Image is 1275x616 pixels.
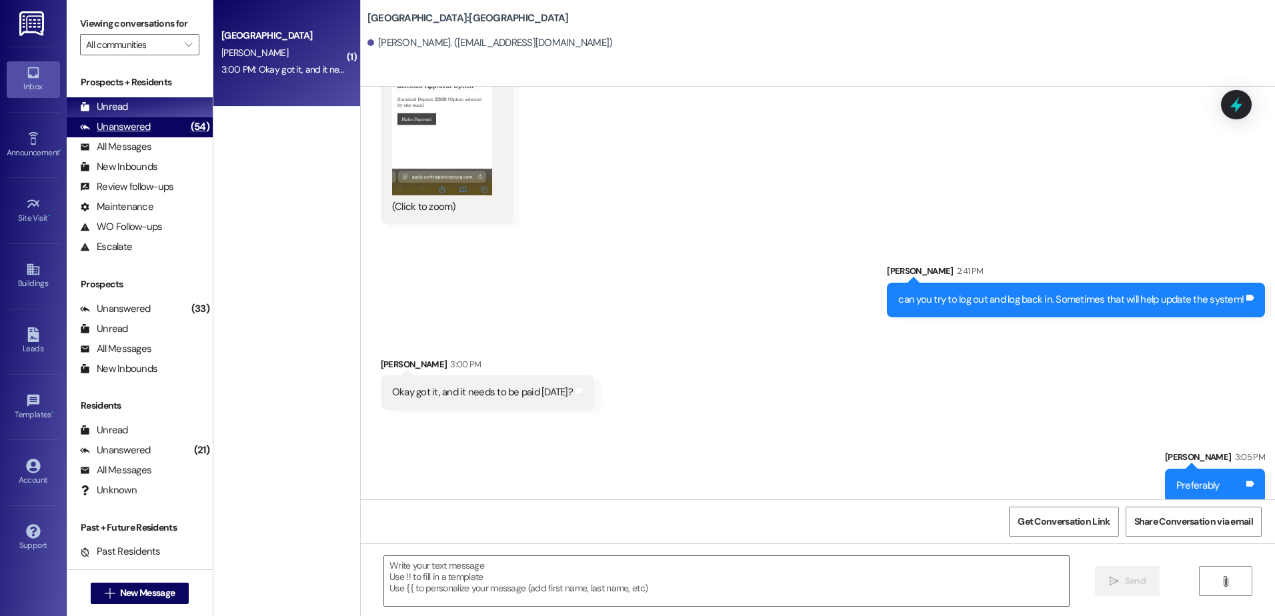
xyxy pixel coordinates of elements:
[7,455,60,491] a: Account
[367,36,613,50] div: [PERSON_NAME]. ([EMAIL_ADDRESS][DOMAIN_NAME])
[1220,576,1230,587] i: 
[80,180,173,194] div: Review follow-ups
[1109,576,1119,587] i: 
[80,120,151,134] div: Unanswered
[67,521,213,535] div: Past + Future Residents
[1095,566,1160,596] button: Send
[188,299,213,319] div: (33)
[80,423,128,437] div: Unread
[7,193,60,229] a: Site Visit •
[392,385,573,399] div: Okay got it, and it needs to be paid [DATE]?
[1232,450,1265,464] div: 3:05 PM
[80,100,128,114] div: Unread
[80,483,137,497] div: Unknown
[1125,574,1146,588] span: Send
[80,13,199,34] label: Viewing conversations for
[80,463,151,477] div: All Messages
[120,586,175,600] span: New Message
[392,200,492,214] div: (Click to zoom)
[221,47,288,59] span: [PERSON_NAME]
[392,18,492,196] button: Zoom image
[7,389,60,425] a: Templates •
[1126,507,1262,537] button: Share Conversation via email
[898,293,1244,307] div: can you try to log out and log back in. Sometimes that will help update the system!
[80,160,157,174] div: New Inbounds
[367,11,569,25] b: [GEOGRAPHIC_DATA]: [GEOGRAPHIC_DATA]
[1176,479,1220,493] div: Preferably
[221,63,427,75] div: 3:00 PM: Okay got it, and it needs to be paid [DATE]?
[80,322,128,336] div: Unread
[91,583,189,604] button: New Message
[86,34,178,55] input: All communities
[887,264,1265,283] div: [PERSON_NAME]
[80,443,151,457] div: Unanswered
[67,75,213,89] div: Prospects + Residents
[80,545,161,559] div: Past Residents
[67,277,213,291] div: Prospects
[80,220,162,234] div: WO Follow-ups
[80,140,151,154] div: All Messages
[19,11,47,36] img: ResiDesk Logo
[80,302,151,316] div: Unanswered
[80,240,132,254] div: Escalate
[80,362,157,376] div: New Inbounds
[7,61,60,97] a: Inbox
[1018,515,1110,529] span: Get Conversation Link
[67,399,213,413] div: Residents
[105,588,115,599] i: 
[1009,507,1118,537] button: Get Conversation Link
[1134,515,1253,529] span: Share Conversation via email
[1165,450,1265,469] div: [PERSON_NAME]
[80,200,153,214] div: Maintenance
[185,39,192,50] i: 
[59,146,61,155] span: •
[447,357,481,371] div: 3:00 PM
[7,520,60,556] a: Support
[381,357,594,376] div: [PERSON_NAME]
[221,29,345,43] div: [GEOGRAPHIC_DATA]
[187,117,213,137] div: (54)
[80,342,151,356] div: All Messages
[954,264,983,278] div: 2:41 PM
[7,258,60,294] a: Buildings
[48,211,50,221] span: •
[51,408,53,417] span: •
[191,440,213,461] div: (21)
[7,323,60,359] a: Leads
